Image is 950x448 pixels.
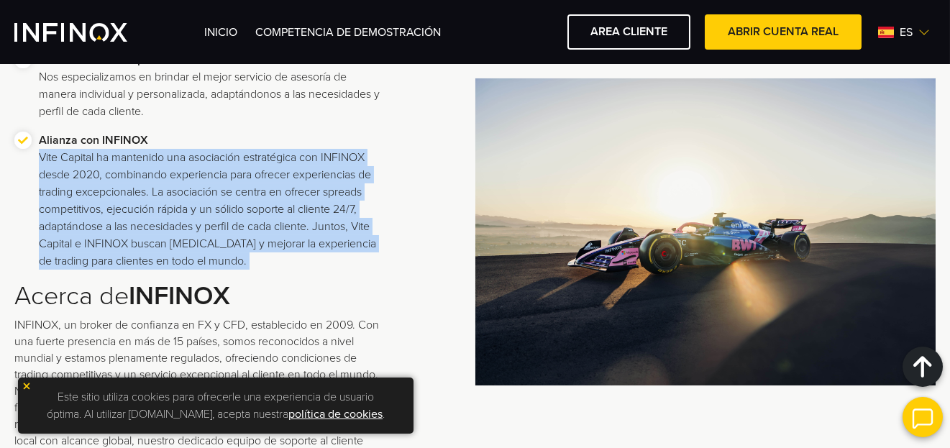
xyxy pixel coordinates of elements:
p: Este sitio utiliza cookies para ofrecerle una experiencia de usuario óptima. Al utilizar [DOMAIN_... [25,385,406,426]
a: AREA CLIENTE [567,14,690,50]
strong: INFINOX [129,280,230,311]
a: política de cookies [288,407,383,421]
img: open convrs live chat [903,397,943,437]
a: INICIO [204,25,237,40]
a: ABRIR CUENTA REAL [705,14,862,50]
a: Competencia de Demostración [255,25,441,40]
img: yellow close icon [22,381,32,391]
span: es [894,24,918,41]
h3: Acerca de [14,281,383,312]
p: Nos especializamos en brindar el mejor servicio de asesoría de manera individual y personalizada,... [39,51,383,120]
p: Vite Capital ha mantenido una asociación estratégica con INFINOX desde 2020, combinando experienc... [39,132,383,270]
strong: Que ofrece Vite Capital [39,52,160,67]
strong: Alianza con INFINOX [39,133,148,147]
a: INFINOX Vite [14,23,161,42]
